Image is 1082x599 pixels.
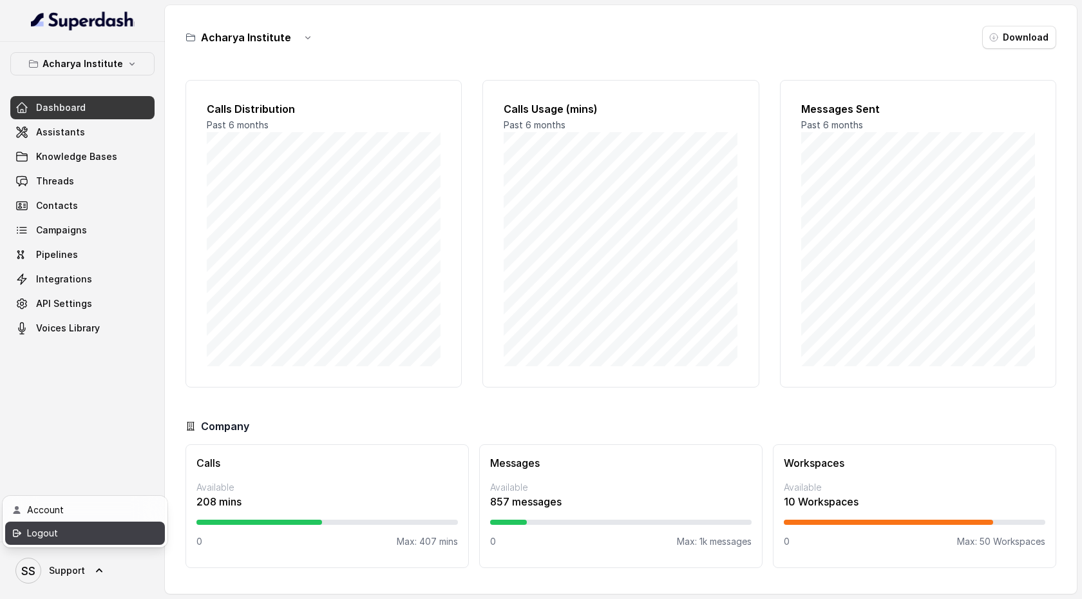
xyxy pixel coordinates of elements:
a: Support [10,553,155,589]
div: Account [27,502,137,518]
text: SS [21,564,35,578]
div: Support [3,496,167,547]
div: Logout [27,525,137,541]
span: Support [49,564,85,577]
